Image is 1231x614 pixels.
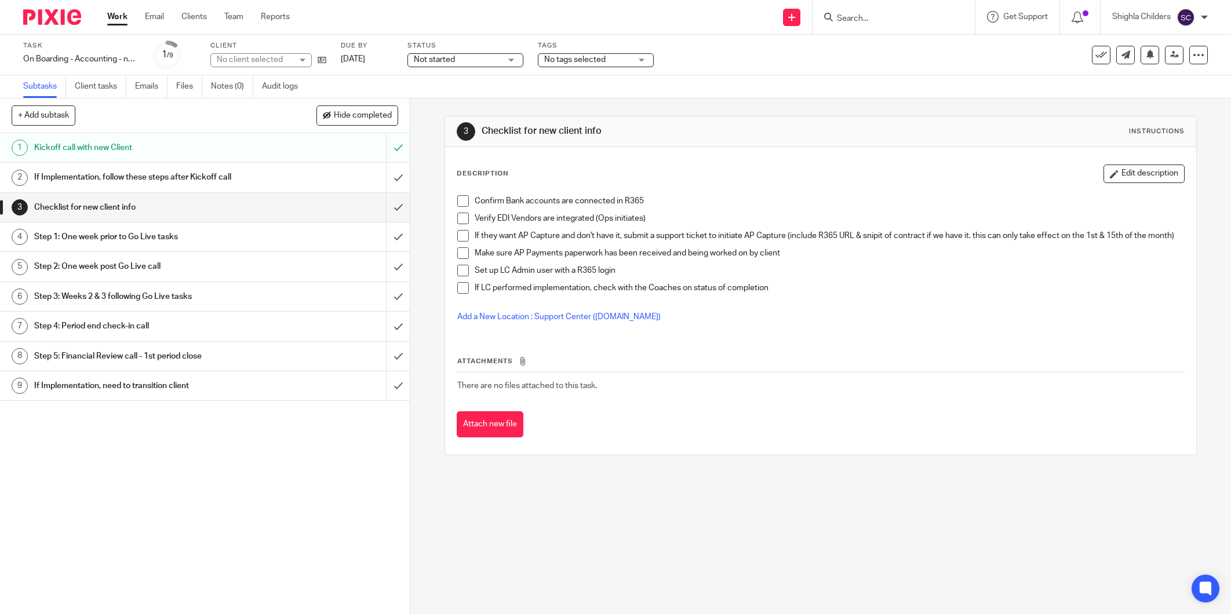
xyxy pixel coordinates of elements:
[34,169,261,186] h1: If Implementation, follow these steps after Kickoff call
[145,11,164,23] a: Email
[457,411,523,437] button: Attach new file
[475,282,1184,294] p: If LC performed implementation, check with the Coaches on status of completion
[107,11,128,23] a: Work
[181,11,207,23] a: Clients
[482,125,846,137] h1: Checklist for new client info
[12,229,28,245] div: 4
[12,170,28,186] div: 2
[34,228,261,246] h1: Step 1: One week prior to Go Live tasks
[457,382,597,390] span: There are no files attached to this task.
[475,213,1184,224] p: Verify EDI Vendors are integrated (Ops initiates)
[475,195,1184,207] p: Confirm Bank accounts are connected in R365
[544,56,606,64] span: No tags selected
[457,358,513,364] span: Attachments
[457,169,508,178] p: Description
[34,317,261,335] h1: Step 4: Period end check-in call
[217,54,292,65] div: No client selected
[12,105,75,125] button: + Add subtask
[475,265,1184,276] p: Set up LC Admin user with a R365 login
[12,378,28,394] div: 9
[34,288,261,305] h1: Step 3: Weeks 2 & 3 following Go Live tasks
[538,41,654,50] label: Tags
[1112,11,1171,23] p: Shighla Childers
[34,258,261,275] h1: Step 2: One week post Go Live call
[261,11,290,23] a: Reports
[475,247,1184,259] p: Make sure AP Payments paperwork has been received and being worked on by client
[1177,8,1195,27] img: svg%3E
[457,313,661,321] a: Add a New Location : Support Center ([DOMAIN_NAME])
[34,139,261,156] h1: Kickoff call with new Client
[341,55,365,63] span: [DATE]
[341,41,393,50] label: Due by
[12,199,28,215] div: 3
[176,75,202,98] a: Files
[12,259,28,275] div: 5
[316,105,398,125] button: Hide completed
[167,52,173,59] small: /9
[23,53,139,65] div: On Boarding - Accounting - new client
[457,122,475,141] div: 3
[12,140,28,156] div: 1
[224,11,243,23] a: Team
[135,75,167,98] a: Emails
[34,377,261,394] h1: If Implementation, need to transition client
[12,348,28,364] div: 8
[75,75,126,98] a: Client tasks
[1129,127,1185,136] div: Instructions
[414,56,455,64] span: Not started
[334,111,392,120] span: Hide completed
[23,9,81,25] img: Pixie
[210,41,326,50] label: Client
[34,348,261,365] h1: Step 5: Financial Review call - 1st period close
[1103,165,1185,183] button: Edit description
[12,318,28,334] div: 7
[23,41,139,50] label: Task
[262,75,307,98] a: Audit logs
[12,288,28,305] div: 6
[34,199,261,216] h1: Checklist for new client info
[1003,13,1048,21] span: Get Support
[836,14,940,24] input: Search
[23,75,66,98] a: Subtasks
[211,75,253,98] a: Notes (0)
[475,230,1184,242] p: If they want AP Capture and don't have it, submit a support ticket to initiate AP Capture (includ...
[162,48,173,61] div: 1
[407,41,523,50] label: Status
